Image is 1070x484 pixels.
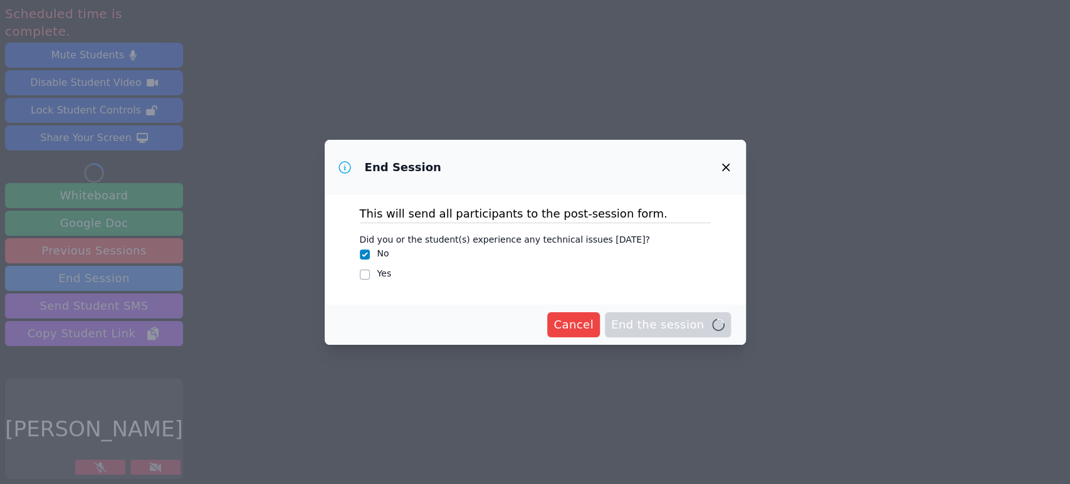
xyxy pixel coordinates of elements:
h3: End Session [365,160,441,175]
span: Cancel [553,316,594,334]
button: Cancel [547,312,600,337]
legend: Did you or the student(s) experience any technical issues [DATE]? [360,228,650,247]
p: This will send all participants to the post-session form. [360,205,711,223]
span: End the session [611,316,725,334]
label: No [377,248,389,258]
label: Yes [377,268,392,278]
button: End the session [605,312,731,337]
